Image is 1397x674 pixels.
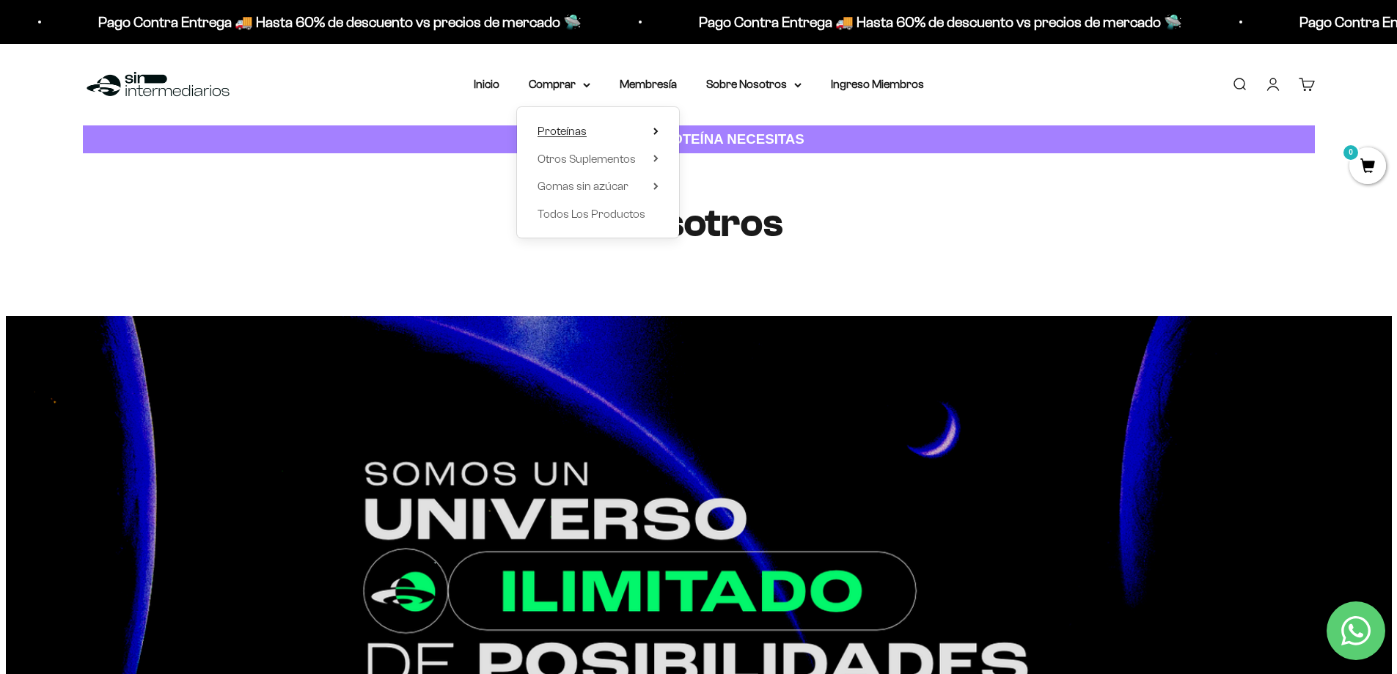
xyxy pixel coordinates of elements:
[620,78,677,90] a: Membresía
[538,205,659,224] a: Todos Los Productos
[607,10,1090,34] p: Pago Contra Entrega 🚚 Hasta 60% de descuento vs precios de mercado 🛸
[538,153,636,165] span: Otros Suplementos
[538,150,659,169] summary: Otros Suplementos
[538,180,628,192] span: Gomas sin azúcar
[529,75,590,94] summary: Comprar
[83,125,1315,154] a: CUANTA PROTEÍNA NECESITAS
[1349,159,1386,175] a: 0
[706,75,802,94] summary: Sobre Nosotros
[538,208,645,220] span: Todos Los Productos
[474,78,499,90] a: Inicio
[7,10,490,34] p: Pago Contra Entrega 🚚 Hasta 60% de descuento vs precios de mercado 🛸
[831,78,924,90] a: Ingreso Miembros
[435,200,963,246] h1: Nosotros
[538,125,587,137] span: Proteínas
[538,122,659,141] summary: Proteínas
[593,131,804,147] strong: CUANTA PROTEÍNA NECESITAS
[1342,144,1360,161] mark: 0
[538,177,659,196] summary: Gomas sin azúcar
